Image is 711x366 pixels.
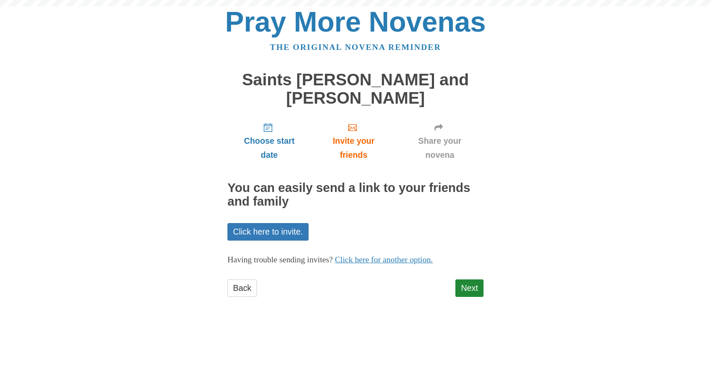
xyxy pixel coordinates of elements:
span: Invite your friends [320,134,388,162]
span: Share your novena [405,134,475,162]
a: Invite your friends [311,116,396,166]
h2: You can easily send a link to your friends and family [227,181,484,209]
a: The original novena reminder [270,43,441,52]
span: Having trouble sending invites? [227,255,333,264]
h1: Saints [PERSON_NAME] and [PERSON_NAME] [227,71,484,107]
a: Next [455,279,484,297]
a: Back [227,279,257,297]
a: Share your novena [396,116,484,166]
a: Click here for another option. [335,255,433,264]
a: Pray More Novenas [225,6,486,38]
a: Click here to invite. [227,223,309,241]
span: Choose start date [236,134,303,162]
a: Choose start date [227,116,311,166]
